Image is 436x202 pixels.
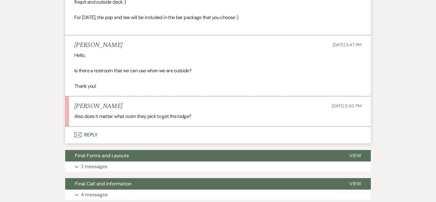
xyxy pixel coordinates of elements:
p: 4 messages [81,191,108,199]
p: Also does it matter what room they pick to get the lodge? [74,112,362,120]
span: Final Forms and Layouts [75,152,129,159]
button: 2 messages [65,161,371,172]
span: View [349,152,361,159]
span: View [349,181,361,187]
button: View [340,150,371,161]
div: Hello, Is there a restroom that we can use when we are outside? Thank you! [74,51,362,90]
p: 2 messages [81,163,107,171]
h5: [PERSON_NAME] [74,103,122,110]
span: Final Call and Information [75,181,132,187]
span: [DATE] 5:50 PM [332,103,362,109]
button: Reply [65,126,371,143]
p: For [DATE], the pop and tea will be included in the bar package that you choose :) [74,14,362,21]
h5: [PERSON_NAME] [74,41,122,49]
button: Final Call and Information [65,178,340,190]
button: Final Forms and Layouts [65,150,340,161]
span: [DATE] 5:47 PM [333,42,362,47]
button: View [340,178,371,190]
button: 4 messages [65,190,371,200]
